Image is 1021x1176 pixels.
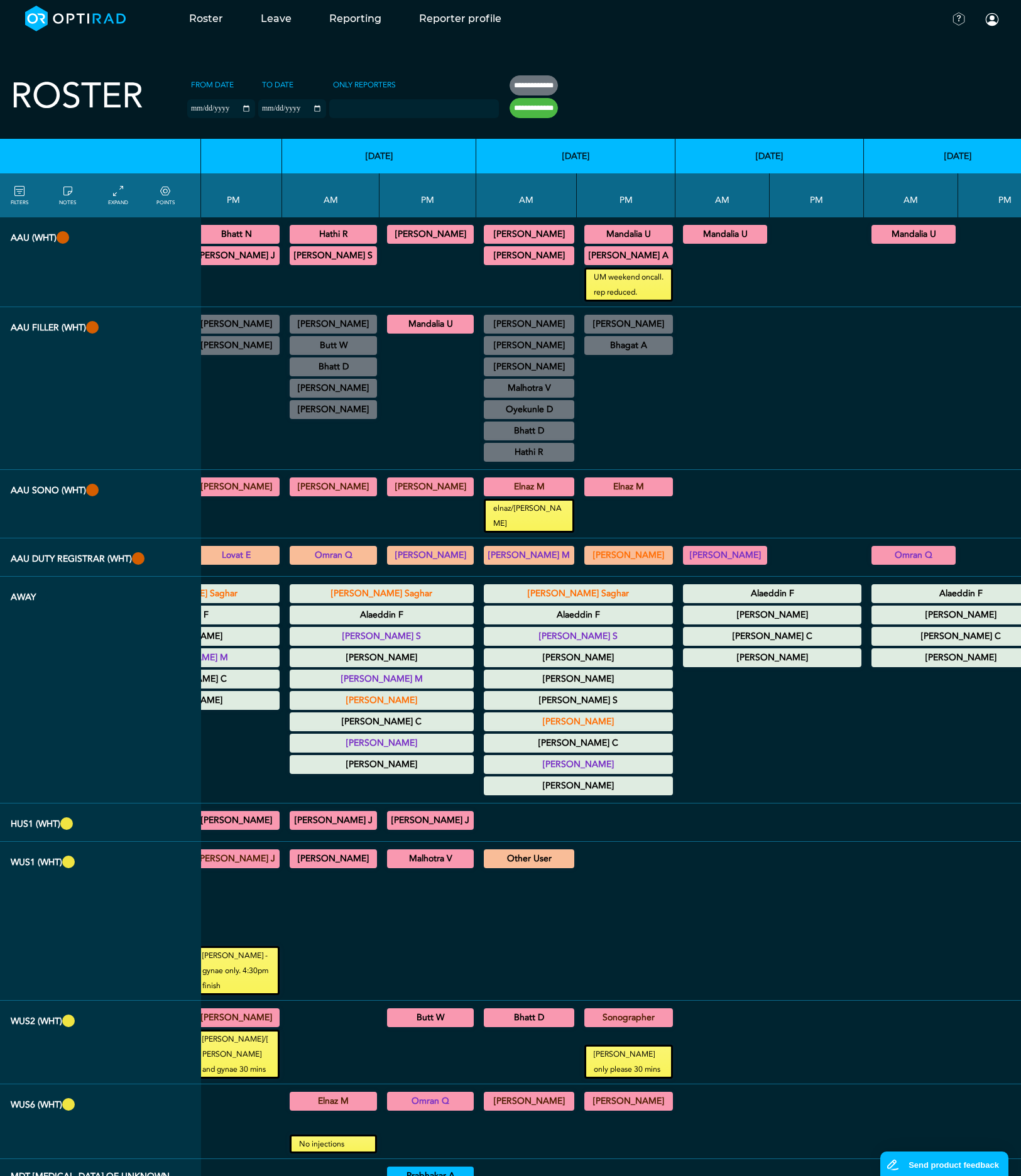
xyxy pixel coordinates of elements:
div: US Head & Neck/US Interventional H&N/US Gynaecology/General US 14:30 - 16:30 [387,811,474,830]
summary: [PERSON_NAME] C [486,736,671,751]
div: General US 13:30 - 18:30 [584,477,673,496]
summary: [PERSON_NAME] [685,607,860,623]
summary: [PERSON_NAME] [486,650,671,665]
th: AM [282,173,379,217]
div: CT Trauma & Urgent/MRI Trauma & Urgent 13:30 - 18:30 [193,246,280,265]
summary: Mandalia U [685,227,765,242]
label: Only Reporters [329,75,400,94]
summary: [PERSON_NAME] S [292,248,375,263]
input: null [330,101,393,112]
div: CT Trauma & Urgent/MRI Trauma & Urgent 08:30 - 13:30 [290,357,377,376]
summary: [PERSON_NAME] [685,650,860,665]
summary: [PERSON_NAME] [486,672,671,687]
summary: [PERSON_NAME] [685,548,765,563]
summary: [PERSON_NAME] [389,227,472,242]
summary: [PERSON_NAME] [389,479,472,494]
div: General US/US Diagnostic MSK/US Interventional MSK 13:30 - 16:30 [193,811,280,830]
div: Exact role to be defined 13:30 - 18:30 [193,546,280,565]
div: General US 08:30 - 13:00 [484,477,574,496]
summary: Malhotra V [486,381,572,396]
summary: [PERSON_NAME] Saghar [486,586,671,601]
div: US General Adult 13:00 - 16:30 [193,1008,280,1027]
div: CD role 07:00 - 13:00 [290,315,377,334]
summary: [PERSON_NAME] [586,548,671,563]
summary: Elnaz M [586,479,671,494]
summary: [PERSON_NAME] [195,1010,278,1025]
summary: [PERSON_NAME] [486,714,671,729]
summary: Oyekunle D [486,402,572,417]
summary: Omran Q [389,1094,472,1109]
div: Maternity Leave 00:00 - 23:59 [484,734,673,753]
div: CT Trauma & Urgent/MRI Trauma & Urgent 08:30 - 13:30 [484,246,574,265]
summary: Mandalia U [586,227,671,242]
summary: [PERSON_NAME] S [486,693,671,708]
div: General US 08:30 - 13:00 [290,477,377,496]
a: collapse/expand entries [108,184,128,207]
summary: [PERSON_NAME] [292,736,472,751]
summary: Hathi R [486,445,572,460]
a: show/hide notes [59,184,76,207]
summary: [PERSON_NAME] S [486,629,671,644]
div: Maternity Leave 00:00 - 23:59 [683,606,861,624]
div: General US 09:00 - 12:00 [290,400,377,419]
th: PM [185,173,282,217]
a: collapse/expand expected points [156,184,175,207]
div: Maternity Leave 00:00 - 23:59 [290,648,474,667]
summary: [PERSON_NAME] [195,317,278,332]
div: Other Leave 00:00 - 23:59 [683,648,861,667]
div: US Diagnostic MSK/US Interventional MSK 09:00 - 12:30 [484,422,574,440]
summary: Mandalia U [873,227,954,242]
div: CT Trauma & Urgent/MRI Trauma & Urgent/General US 08:30 - 15:30 [683,225,767,244]
small: [PERSON_NAME] - gynae only. 4:30pm finish [195,948,278,993]
summary: Malhotra V [389,851,472,866]
summary: Hathi R [292,227,375,242]
div: US General Adult 14:00 - 16:30 [387,1008,474,1027]
summary: Elnaz M [486,479,572,494]
div: No specified Site 08:00 - 12:30 [484,336,574,355]
summary: [PERSON_NAME] [292,757,472,772]
summary: Bhatt D [292,359,375,374]
summary: [PERSON_NAME] [486,248,572,263]
div: Annual Leave 00:00 - 23:59 [484,627,673,646]
summary: Omran Q [873,548,954,563]
summary: [PERSON_NAME] [292,317,375,332]
div: US General Adult 13:00 - 16:30 [193,849,280,868]
summary: Sonographer [586,1010,671,1025]
small: [PERSON_NAME]/[PERSON_NAME] and gynae 30 mins [195,1032,278,1077]
summary: Elnaz M [292,1094,375,1109]
summary: [PERSON_NAME] [195,479,278,494]
div: Other Leave 00:00 - 23:59 [484,776,673,795]
summary: Alaeddin F [685,586,860,601]
div: CT Trauma & Urgent/MRI Trauma & Urgent 13:30 - 18:30 [584,225,673,244]
div: Exact role to be defined 13:30 - 18:30 [584,546,673,565]
summary: Butt W [292,338,375,353]
div: Annual Leave 00:00 - 23:59 [484,691,673,710]
div: General US 13:30 - 18:30 [387,477,474,496]
summary: [PERSON_NAME] J [195,851,278,866]
th: [DATE] [675,139,864,173]
div: Study Leave 00:00 - 23:59 [290,691,474,710]
div: CT Trauma & Urgent/MRI Trauma & Urgent 08:30 - 15:30 [871,546,956,565]
div: General US 09:00 - 12:00 [290,849,377,868]
summary: [PERSON_NAME] M [486,548,572,563]
th: AM [675,173,770,217]
summary: [PERSON_NAME] [486,359,572,374]
summary: Bhatt D [486,423,572,438]
summary: [PERSON_NAME] [486,338,572,353]
summary: [PERSON_NAME] [486,1094,572,1109]
div: US General Adult 13:00 - 16:30 [584,1008,673,1027]
summary: [PERSON_NAME] C [685,629,860,644]
div: Study Leave 00:00 - 23:59 [484,584,673,603]
summary: [PERSON_NAME] [292,479,375,494]
th: PM [770,173,864,217]
summary: [PERSON_NAME] S [292,629,472,644]
div: US Diagnostic MSK 13:30 - 16:45 [584,1092,673,1111]
th: AM [864,173,958,217]
summary: [PERSON_NAME] J [195,248,278,263]
div: US Head & Neck/US Interventional H&N/US Gynaecology/General US 09:00 - 13:00 [290,811,377,830]
small: [PERSON_NAME] only please 30 mins [586,1047,671,1077]
small: elnaz/[PERSON_NAME] [486,501,572,531]
summary: [PERSON_NAME] [292,650,472,665]
summary: [PERSON_NAME] [195,813,278,828]
div: CT Trauma & Urgent/MRI Trauma & Urgent 08:30 - 13:30 [290,246,377,265]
